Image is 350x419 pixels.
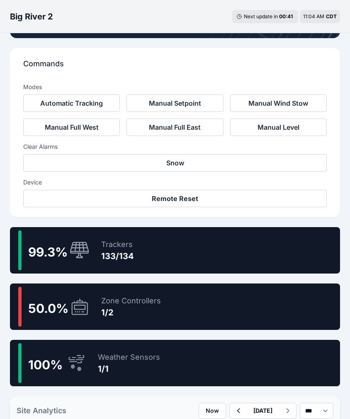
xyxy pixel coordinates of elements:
[23,58,327,76] p: Commands
[101,307,161,318] div: 1/2
[98,363,160,375] div: 1/1
[28,245,68,259] span: 99.3 %
[101,239,134,250] div: Trackers
[23,178,327,186] h3: Device
[126,94,223,112] button: Manual Setpoint
[101,250,134,262] div: 133/134
[23,154,327,172] button: Snow
[303,13,324,19] span: 11:04 AM
[279,13,294,20] div: 00 : 41
[230,119,327,136] button: Manual Level
[23,190,327,207] button: Remote Reset
[10,283,340,330] a: 50.0%Zone Controllers1/2
[199,403,226,419] button: Now
[10,340,340,386] a: 100%Weather Sensors1/1
[326,13,337,19] span: CDT
[244,13,278,19] span: Next update in
[247,403,279,418] button: [DATE]
[23,119,120,136] button: Manual Full West
[98,351,160,363] div: Weather Sensors
[101,295,161,307] div: Zone Controllers
[230,94,327,112] button: Manual Wind Stow
[28,301,68,316] span: 50.0 %
[17,405,66,417] h2: Site Analytics
[28,357,63,372] span: 100 %
[126,119,223,136] button: Manual Full East
[10,227,340,274] a: 99.3%Trackers133/134
[23,83,42,91] h3: Modes
[23,94,120,112] button: Automatic Tracking
[10,6,53,27] nav: Breadcrumb
[10,11,53,22] h3: Big River 2
[23,143,327,151] h3: Clear Alarms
